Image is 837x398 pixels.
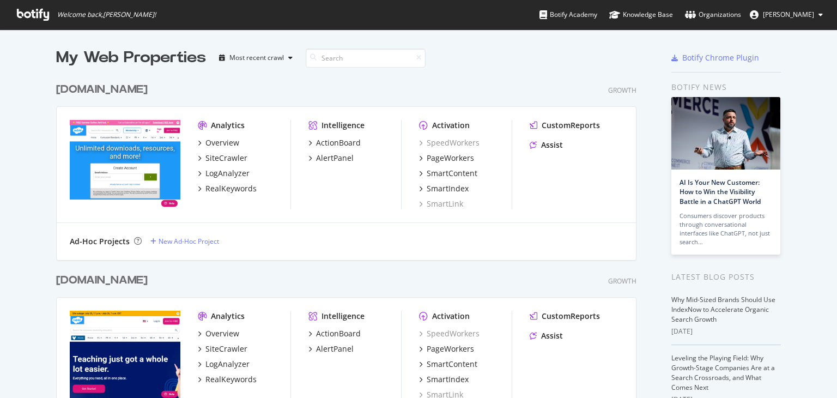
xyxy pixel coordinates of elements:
[205,168,250,179] div: LogAnalyzer
[56,273,152,288] a: [DOMAIN_NAME]
[308,153,354,164] a: AlertPanel
[671,52,759,63] a: Botify Chrome Plugin
[306,49,426,68] input: Search
[530,311,600,322] a: CustomReports
[215,49,297,67] button: Most recent crawl
[205,374,257,385] div: RealKeywords
[671,295,775,324] a: Why Mid-Sized Brands Should Use IndexNow to Accelerate Organic Search Growth
[685,9,741,20] div: Organizations
[229,55,284,61] div: Most recent crawl
[308,137,361,148] a: ActionBoard
[198,183,257,194] a: RealKeywords
[608,86,636,95] div: Growth
[432,120,470,131] div: Activation
[427,168,477,179] div: SmartContent
[427,374,469,385] div: SmartIndex
[419,153,474,164] a: PageWorkers
[205,183,257,194] div: RealKeywords
[198,153,247,164] a: SiteCrawler
[316,343,354,354] div: AlertPanel
[671,353,775,392] a: Leveling the Playing Field: Why Growth-Stage Companies Are at a Search Crossroads, and What Comes...
[419,359,477,370] a: SmartContent
[541,140,563,150] div: Assist
[211,311,245,322] div: Analytics
[308,328,361,339] a: ActionBoard
[419,137,480,148] a: SpeedWorkers
[205,153,247,164] div: SiteCrawler
[671,81,781,93] div: Botify news
[427,183,469,194] div: SmartIndex
[56,82,152,98] a: [DOMAIN_NAME]
[680,212,772,246] div: Consumers discover products through conversational interfaces like ChatGPT, not just search…
[205,137,239,148] div: Overview
[671,327,781,336] div: [DATE]
[205,328,239,339] div: Overview
[56,47,206,69] div: My Web Properties
[671,97,780,170] img: AI Is Your New Customer: How to Win the Visibility Battle in a ChatGPT World
[419,343,474,354] a: PageWorkers
[198,168,250,179] a: LogAnalyzer
[427,343,474,354] div: PageWorkers
[530,330,563,341] a: Assist
[680,178,761,206] a: AI Is Your New Customer: How to Win the Visibility Battle in a ChatGPT World
[198,137,239,148] a: Overview
[608,276,636,286] div: Growth
[205,359,250,370] div: LogAnalyzer
[419,198,463,209] a: SmartLink
[316,137,361,148] div: ActionBoard
[682,52,759,63] div: Botify Chrome Plugin
[198,343,247,354] a: SiteCrawler
[159,237,219,246] div: New Ad-Hoc Project
[419,183,469,194] a: SmartIndex
[198,359,250,370] a: LogAnalyzer
[56,82,148,98] div: [DOMAIN_NAME]
[539,9,597,20] div: Botify Academy
[419,168,477,179] a: SmartContent
[322,120,365,131] div: Intelligence
[211,120,245,131] div: Analytics
[427,359,477,370] div: SmartContent
[70,236,130,247] div: Ad-Hoc Projects
[741,6,832,23] button: [PERSON_NAME]
[70,120,180,208] img: twinkl.co.uk
[322,311,365,322] div: Intelligence
[205,343,247,354] div: SiteCrawler
[542,120,600,131] div: CustomReports
[56,273,148,288] div: [DOMAIN_NAME]
[316,328,361,339] div: ActionBoard
[763,10,814,19] span: Ruth Everett
[530,140,563,150] a: Assist
[427,153,474,164] div: PageWorkers
[308,343,354,354] a: AlertPanel
[541,330,563,341] div: Assist
[316,153,354,164] div: AlertPanel
[57,10,156,19] span: Welcome back, [PERSON_NAME] !
[609,9,673,20] div: Knowledge Base
[419,374,469,385] a: SmartIndex
[150,237,219,246] a: New Ad-Hoc Project
[198,374,257,385] a: RealKeywords
[542,311,600,322] div: CustomReports
[530,120,600,131] a: CustomReports
[419,328,480,339] a: SpeedWorkers
[671,271,781,283] div: Latest Blog Posts
[198,328,239,339] a: Overview
[432,311,470,322] div: Activation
